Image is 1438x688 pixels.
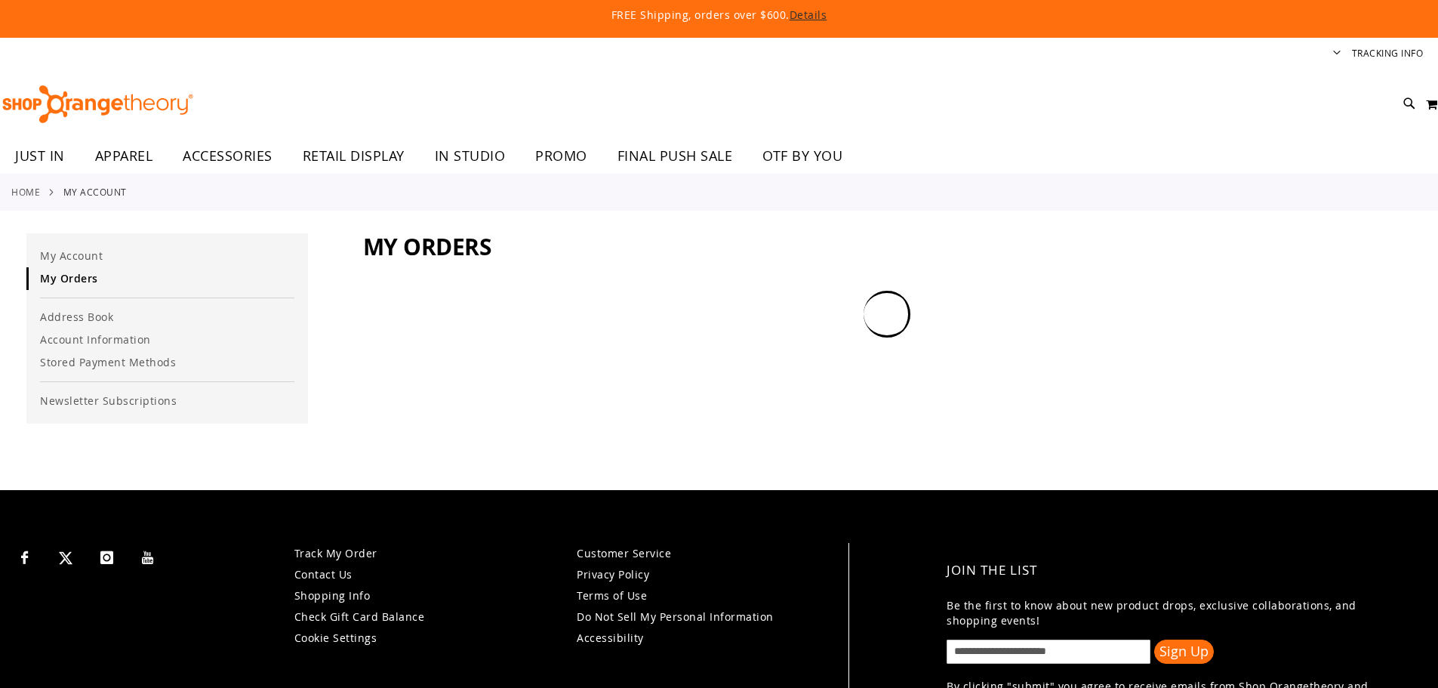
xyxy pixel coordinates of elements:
a: Visit our Facebook page [11,543,38,569]
a: FINAL PUSH SALE [602,139,748,174]
a: My Orders [26,267,308,290]
strong: My Account [63,185,127,199]
a: Track My Order [294,546,377,560]
a: Contact Us [294,567,353,582]
a: Stored Payment Methods [26,351,308,374]
input: enter email [947,640,1150,664]
a: Visit our X page [53,543,79,569]
a: Terms of Use [577,588,647,603]
a: OTF BY YOU [747,139,858,174]
span: Sign Up [1159,642,1209,660]
span: PROMO [535,139,587,173]
span: RETAIL DISPLAY [303,139,405,173]
a: Visit our Youtube page [135,543,162,569]
span: ACCESSORIES [183,139,273,173]
button: Sign Up [1154,640,1214,664]
a: Details [790,8,827,22]
span: IN STUDIO [435,139,506,173]
a: Customer Service [577,546,671,560]
a: ACCESSORIES [168,139,288,174]
span: JUST IN [15,139,65,173]
span: OTF BY YOU [762,139,842,173]
a: Account Information [26,329,308,351]
a: My Account [26,245,308,267]
a: Newsletter Subscriptions [26,390,308,412]
a: PROMO [520,139,602,174]
a: Accessibility [577,631,644,645]
p: Be the first to know about new product drops, exclusive collaborations, and shopping events! [947,598,1403,628]
a: RETAIL DISPLAY [288,139,420,174]
a: Do Not Sell My Personal Information [577,609,774,624]
span: APPAREL [95,139,153,173]
a: Privacy Policy [577,567,649,582]
a: Cookie Settings [294,631,377,645]
p: FREE Shipping, orders over $600. [266,8,1172,23]
span: My Orders [363,231,492,262]
a: Visit our Instagram page [94,543,120,569]
a: Home [11,185,40,199]
a: Check Gift Card Balance [294,609,425,624]
a: APPAREL [80,139,168,174]
a: Address Book [26,306,308,329]
a: Tracking Info [1352,47,1424,60]
img: Twitter [59,551,72,565]
h4: Join the List [947,551,1403,591]
a: IN STUDIO [420,139,521,174]
button: Account menu [1333,47,1341,61]
a: Shopping Info [294,588,371,603]
span: FINAL PUSH SALE [617,139,733,173]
